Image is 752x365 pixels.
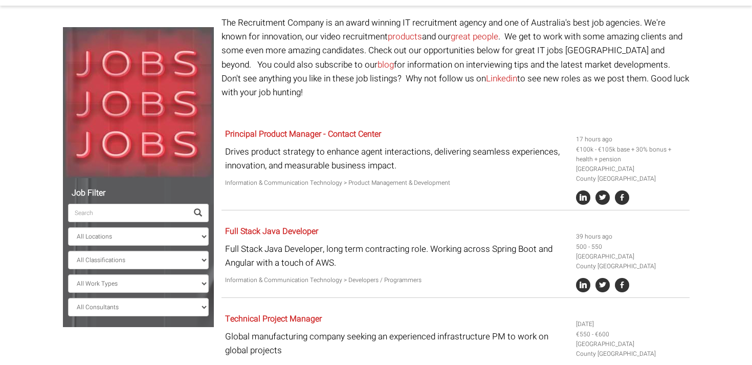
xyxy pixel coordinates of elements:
a: Full Stack Java Developer [225,225,318,238]
li: 17 hours ago [576,135,685,144]
li: 500 - 550 [576,242,685,252]
input: Search [68,204,188,222]
p: Information & Communication Technology > Developers / Programmers [225,275,568,285]
a: blog [378,58,394,71]
a: Technical Project Manager [225,313,322,325]
li: [GEOGRAPHIC_DATA] County [GEOGRAPHIC_DATA] [576,164,685,184]
p: The Recruitment Company is an award winning IT recruitment agency and one of Australia's best job... [222,16,690,99]
a: products [388,30,422,43]
a: Principal Product Manager - Contact Center [225,128,381,140]
li: [GEOGRAPHIC_DATA] County [GEOGRAPHIC_DATA] [576,252,685,271]
li: €100k - €105k base + 30% bonus + health + pension [576,145,685,164]
p: Global manufacturing company seeking an experienced infrastructure PM to work on global projects [225,330,568,357]
li: [DATE] [576,319,685,329]
li: 39 hours ago [576,232,685,242]
h5: Job Filter [68,189,209,198]
a: great people [451,30,498,43]
p: Full Stack Java Developer, long term contracting role. Working across Spring Boot and Angular wit... [225,242,568,270]
li: €550 - €600 [576,330,685,339]
img: Jobs, Jobs, Jobs [63,27,214,178]
p: Drives product strategy to enhance agent interactions, delivering seamless experiences, innovatio... [225,145,568,173]
p: Information & Communication Technology > Product Management & Development [225,178,568,188]
li: [GEOGRAPHIC_DATA] County [GEOGRAPHIC_DATA] [576,339,685,359]
a: Linkedin [486,72,517,85]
